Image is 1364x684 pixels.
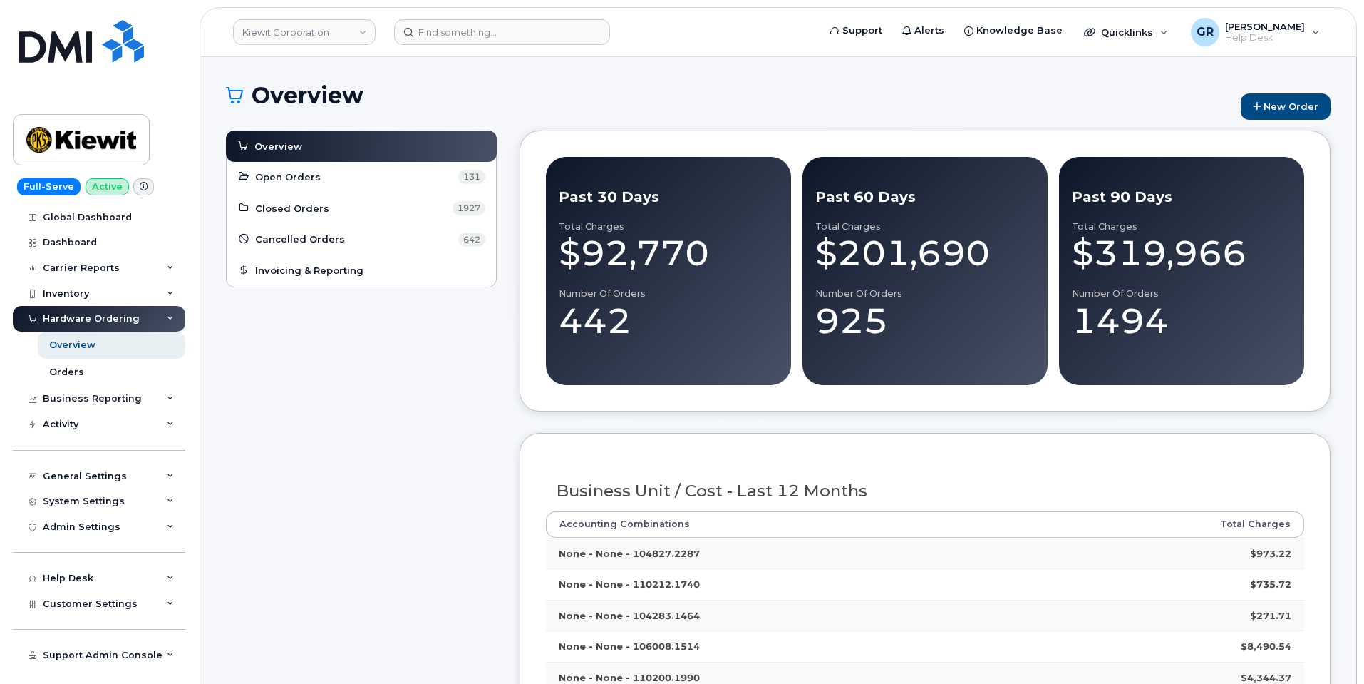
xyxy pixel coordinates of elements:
[453,201,485,215] span: 1927
[1072,300,1291,342] div: 1494
[815,288,1035,300] div: Number of Orders
[237,138,486,155] a: Overview
[559,221,778,233] div: Total Charges
[1250,578,1291,590] strong: $735.72
[559,300,778,342] div: 442
[815,221,1035,233] div: Total Charges
[815,300,1035,342] div: 925
[255,202,329,215] span: Closed Orders
[559,672,700,683] strong: None - None - 110200.1990
[1072,221,1291,233] div: Total Charges
[815,232,1035,275] div: $201,690
[255,170,321,184] span: Open Orders
[458,233,485,247] span: 642
[1241,672,1291,683] strong: $4,344.37
[255,233,345,246] span: Cancelled Orders
[815,187,1035,208] div: Past 60 Days
[1250,548,1291,559] strong: $973.22
[1241,93,1331,120] a: New Order
[1072,288,1291,300] div: Number of Orders
[1241,640,1291,652] strong: $8,490.54
[1250,610,1291,621] strong: $271.71
[559,187,778,208] div: Past 30 Days
[237,231,485,248] a: Cancelled Orders 642
[255,264,363,277] span: Invoicing & Reporting
[237,200,485,217] a: Closed Orders 1927
[559,578,700,590] strong: None - None - 110212.1740
[559,288,778,300] div: Number of Orders
[1072,187,1291,208] div: Past 90 Days
[546,511,1025,537] th: Accounting Combinations
[559,610,700,621] strong: None - None - 104283.1464
[237,168,485,185] a: Open Orders 131
[559,548,700,559] strong: None - None - 104827.2287
[254,140,302,153] span: Overview
[226,83,1234,108] h1: Overview
[1072,232,1291,275] div: $319,966
[557,482,1294,500] h3: Business Unit / Cost - Last 12 Months
[1025,511,1304,537] th: Total Charges
[237,262,485,280] a: Invoicing & Reporting
[559,640,700,652] strong: None - None - 106008.1514
[559,232,778,275] div: $92,770
[458,170,485,184] span: 131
